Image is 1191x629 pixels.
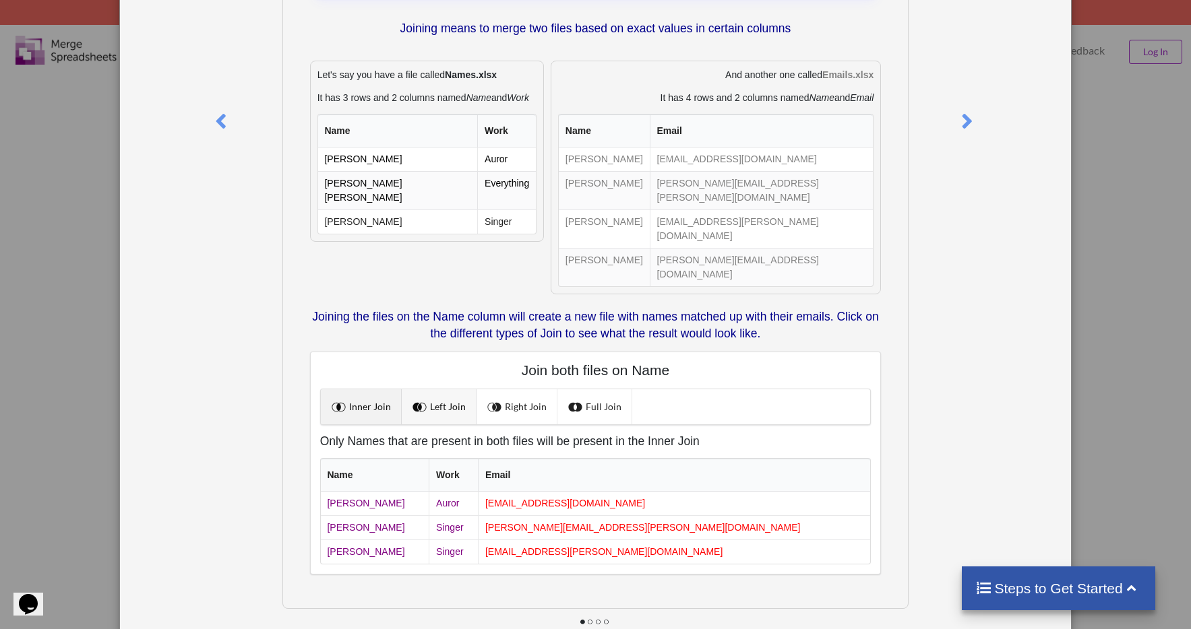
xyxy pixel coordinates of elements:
p: It has 4 rows and 2 columns named and [558,91,874,104]
td: [PERSON_NAME] [559,209,650,248]
td: [PERSON_NAME][EMAIL_ADDRESS][DOMAIN_NAME] [650,248,874,286]
i: Name [466,92,491,103]
b: Emails.xlsx [822,69,874,80]
td: [PERSON_NAME] [559,171,650,209]
td: Everything [477,171,536,209]
h4: Join both files on Name [320,362,872,378]
th: Name [318,114,478,147]
td: [EMAIL_ADDRESS][PERSON_NAME][DOMAIN_NAME] [478,539,870,564]
td: [PERSON_NAME] [321,515,429,539]
td: [PERSON_NAME][EMAIL_ADDRESS][PERSON_NAME][DOMAIN_NAME] [478,515,870,539]
h5: Only Names that are present in both files will be present in the Inner Join [320,434,872,449]
td: Auror [429,492,478,515]
td: Singer [429,539,478,564]
td: Singer [477,209,536,234]
th: Email [650,114,874,147]
a: Inner Join [321,389,402,424]
td: Auror [477,147,536,171]
p: It has 3 rows and 2 columns named and [317,91,537,104]
td: [PERSON_NAME] [318,147,478,171]
th: Name [559,114,650,147]
a: Full Join [557,389,632,424]
td: [PERSON_NAME] [321,492,429,515]
td: [PERSON_NAME] [318,209,478,234]
td: [EMAIL_ADDRESS][DOMAIN_NAME] [478,492,870,515]
p: Joining the files on the Name column will create a new file with names matched up with their emai... [310,308,882,342]
th: Work [477,114,536,147]
iframe: chat widget [13,575,57,616]
th: Email [478,459,870,492]
td: [EMAIL_ADDRESS][DOMAIN_NAME] [650,147,874,171]
h4: Steps to Get Started [975,580,1142,597]
td: [PERSON_NAME][EMAIL_ADDRESS][PERSON_NAME][DOMAIN_NAME] [650,171,874,209]
td: Singer [429,515,478,539]
a: Right Join [477,389,557,424]
p: Let's say you have a file called [317,68,537,81]
a: Left Join [402,389,477,424]
p: And another one called [558,68,874,81]
td: [PERSON_NAME] [559,248,650,286]
i: Work [507,92,529,103]
td: [EMAIL_ADDRESS][PERSON_NAME][DOMAIN_NAME] [650,209,874,248]
b: Names.xlsx [445,69,497,80]
td: [PERSON_NAME] [559,147,650,171]
i: Name [810,92,834,103]
p: Joining means to merge two files based on exact values in certain columns [317,20,875,37]
th: Name [321,459,429,492]
th: Work [429,459,478,492]
td: [PERSON_NAME] [321,539,429,564]
td: [PERSON_NAME] [PERSON_NAME] [318,171,478,209]
i: Email [850,92,874,103]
